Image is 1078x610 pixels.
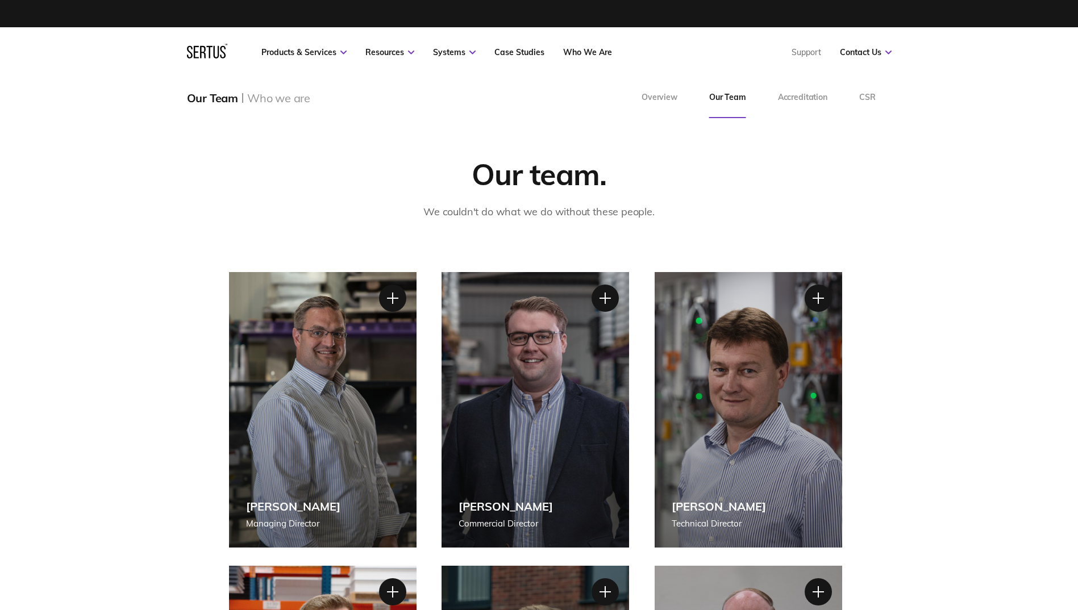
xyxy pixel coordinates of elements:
a: CSR [843,77,892,118]
a: Support [792,47,821,57]
a: Products & Services [261,47,347,57]
div: Who we are [247,91,310,105]
a: Systems [433,47,476,57]
div: [PERSON_NAME] [459,499,553,513]
div: [PERSON_NAME] [246,499,340,513]
div: Our Team [187,91,238,105]
div: Technical Director [672,517,766,530]
a: Accreditation [762,77,843,118]
div: [PERSON_NAME] [672,499,766,513]
div: Our team. [472,156,607,193]
a: Contact Us [840,47,892,57]
a: Case Studies [494,47,544,57]
iframe: Chat Widget [873,478,1078,610]
div: Commercial Director [459,517,553,530]
a: Resources [365,47,414,57]
div: Managing Director [246,517,340,530]
a: Overview [626,77,693,118]
a: Who We Are [563,47,612,57]
p: We couldn't do what we do without these people. [423,204,655,220]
